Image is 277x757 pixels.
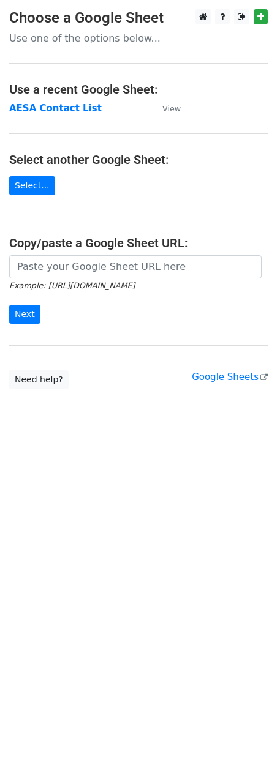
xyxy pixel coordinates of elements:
[9,9,268,27] h3: Choose a Google Sheet
[9,370,69,389] a: Need help?
[9,32,268,45] p: Use one of the options below...
[9,255,262,278] input: Paste your Google Sheet URL here
[216,698,277,757] iframe: Chat Widget
[9,281,135,290] small: Example: [URL][DOMAIN_NAME]
[9,305,40,324] input: Next
[9,236,268,250] h4: Copy/paste a Google Sheet URL:
[9,82,268,97] h4: Use a recent Google Sheet:
[9,152,268,167] h4: Select another Google Sheet:
[9,103,102,114] a: AESA Contact List
[162,104,181,113] small: View
[192,371,268,382] a: Google Sheets
[9,176,55,195] a: Select...
[150,103,181,114] a: View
